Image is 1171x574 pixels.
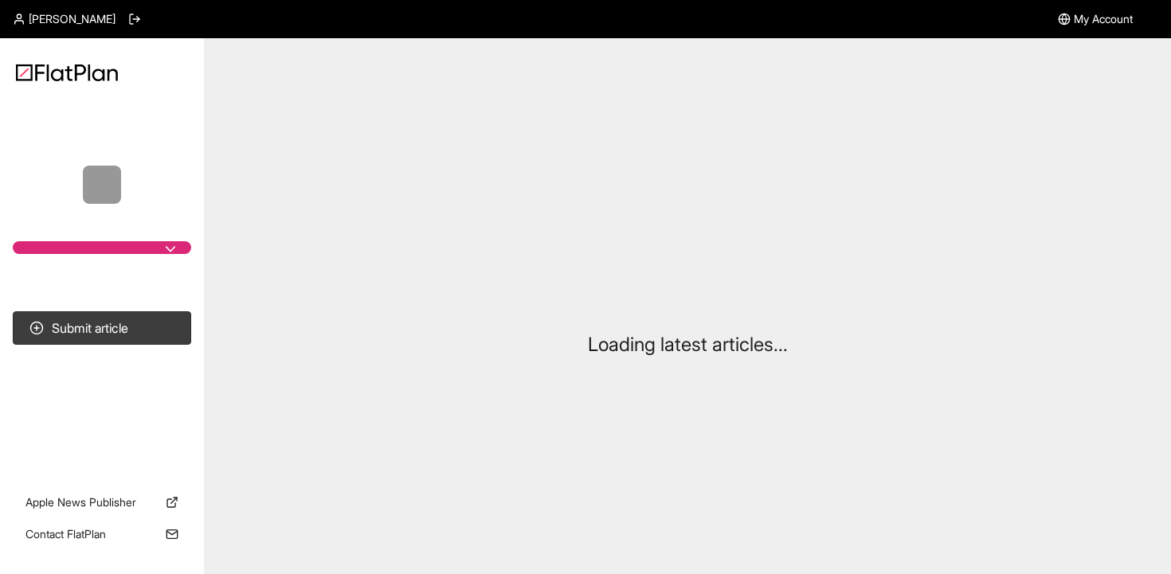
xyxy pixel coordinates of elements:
span: [PERSON_NAME] [29,11,116,27]
a: Apple News Publisher [13,488,191,517]
a: [PERSON_NAME] [13,11,116,27]
button: Submit article [13,311,191,345]
a: Contact FlatPlan [13,520,191,549]
span: My Account [1074,11,1133,27]
p: Loading latest articles... [588,332,788,357]
img: Logo [16,64,118,81]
